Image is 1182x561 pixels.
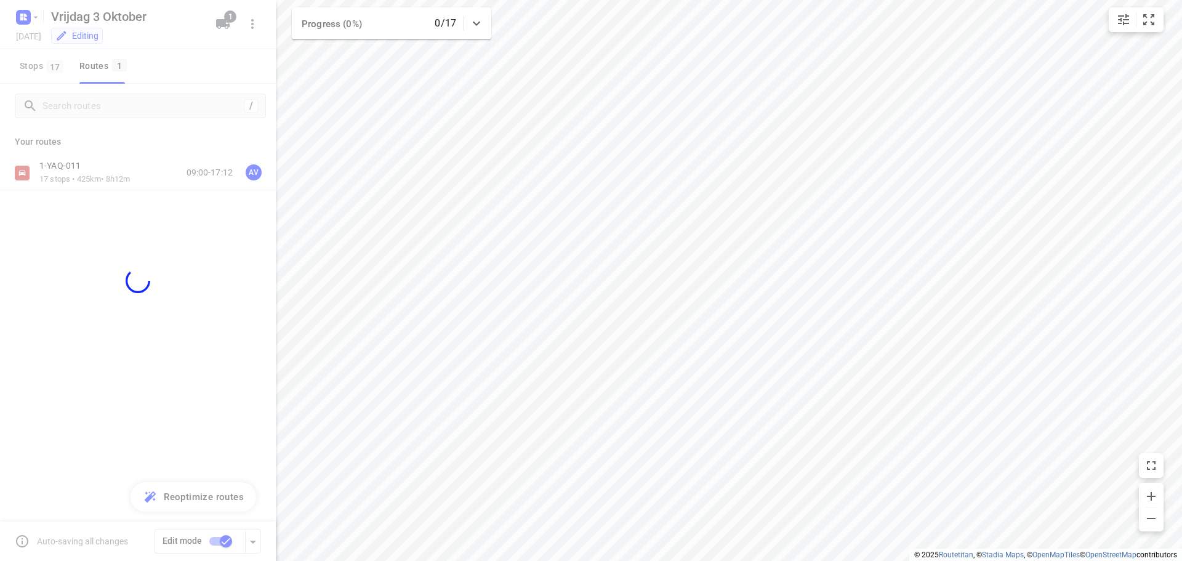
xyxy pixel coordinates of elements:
p: 0/17 [435,16,456,31]
div: small contained button group [1109,7,1164,32]
button: Fit zoom [1136,7,1161,32]
a: OpenStreetMap [1085,551,1136,559]
a: OpenMapTiles [1032,551,1080,559]
button: Map settings [1111,7,1136,32]
a: Stadia Maps [982,551,1024,559]
li: © 2025 , © , © © contributors [914,551,1177,559]
a: Routetitan [939,551,973,559]
span: Progress (0%) [302,18,362,30]
div: Progress (0%)0/17 [292,7,491,39]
